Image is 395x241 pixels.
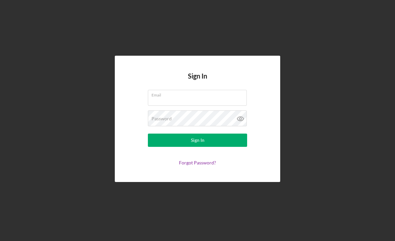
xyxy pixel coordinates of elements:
[152,116,172,121] label: Password
[179,160,216,165] a: Forgot Password?
[148,134,247,147] button: Sign In
[188,72,207,90] h4: Sign In
[191,134,204,147] div: Sign In
[152,90,247,97] label: Email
